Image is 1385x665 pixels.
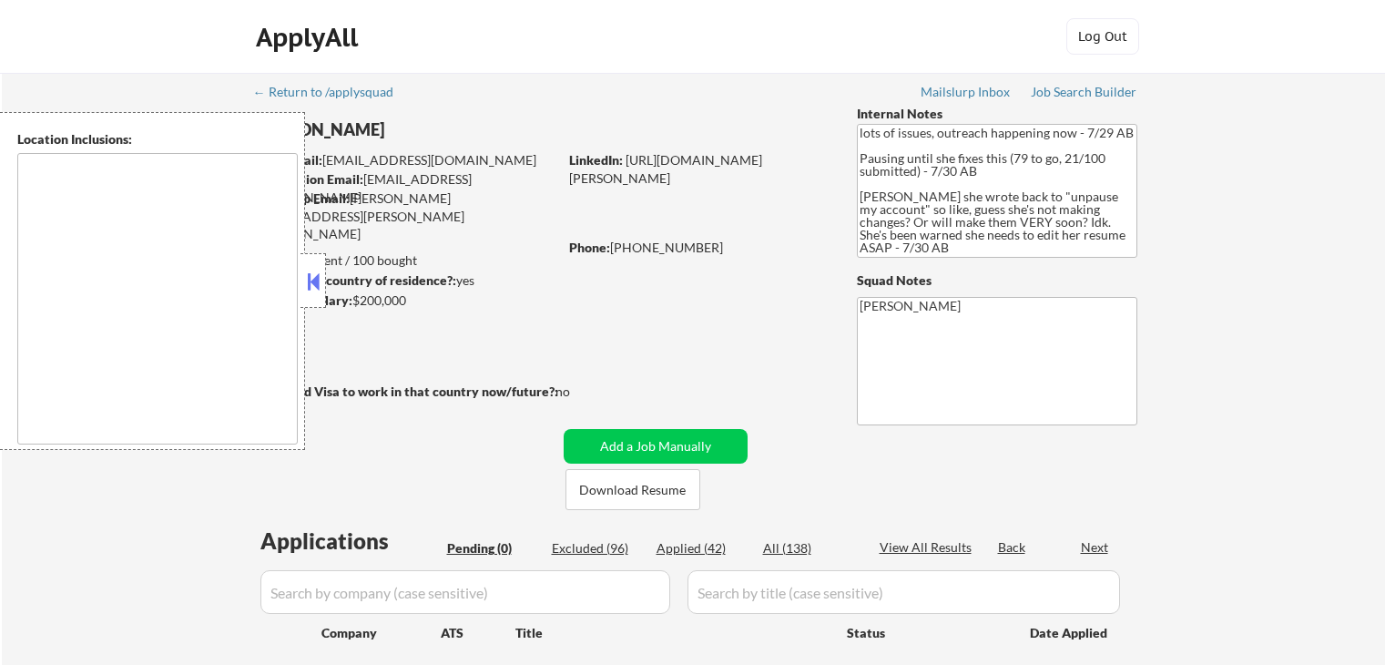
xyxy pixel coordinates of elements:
[998,538,1027,557] div: Back
[569,240,610,255] strong: Phone:
[253,86,411,98] div: ← Return to /applysquad
[321,624,441,642] div: Company
[921,86,1012,98] div: Mailslurp Inbox
[255,189,557,243] div: [PERSON_NAME][EMAIL_ADDRESS][PERSON_NAME][DOMAIN_NAME]
[260,530,441,552] div: Applications
[569,152,762,186] a: [URL][DOMAIN_NAME][PERSON_NAME]
[254,251,557,270] div: 42 sent / 100 bought
[564,429,748,464] button: Add a Job Manually
[1066,18,1139,55] button: Log Out
[447,539,538,558] div: Pending (0)
[17,130,298,148] div: Location Inclusions:
[255,118,629,141] div: [PERSON_NAME]
[253,85,411,103] a: ← Return to /applysquad
[880,538,977,557] div: View All Results
[441,624,515,642] div: ATS
[565,469,700,510] button: Download Resume
[515,624,830,642] div: Title
[256,170,557,206] div: [EMAIL_ADDRESS][DOMAIN_NAME]
[1081,538,1110,557] div: Next
[256,22,363,53] div: ApplyAll
[256,151,557,169] div: [EMAIL_ADDRESS][DOMAIN_NAME]
[552,539,643,558] div: Excluded (96)
[763,539,854,558] div: All (138)
[260,570,670,614] input: Search by company (case sensitive)
[255,384,558,399] strong: Will need Visa to work in that country now/future?:
[687,570,1120,614] input: Search by title (case sensitive)
[847,616,1003,649] div: Status
[1031,86,1137,98] div: Job Search Builder
[1030,624,1110,642] div: Date Applied
[857,105,1137,123] div: Internal Notes
[569,152,623,168] strong: LinkedIn:
[657,539,748,558] div: Applied (42)
[254,271,552,290] div: yes
[921,85,1012,103] a: Mailslurp Inbox
[254,292,557,310] div: $200,000
[555,383,607,401] div: no
[569,239,827,257] div: [PHONE_NUMBER]
[857,271,1137,290] div: Squad Notes
[254,272,456,288] strong: Can work in country of residence?:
